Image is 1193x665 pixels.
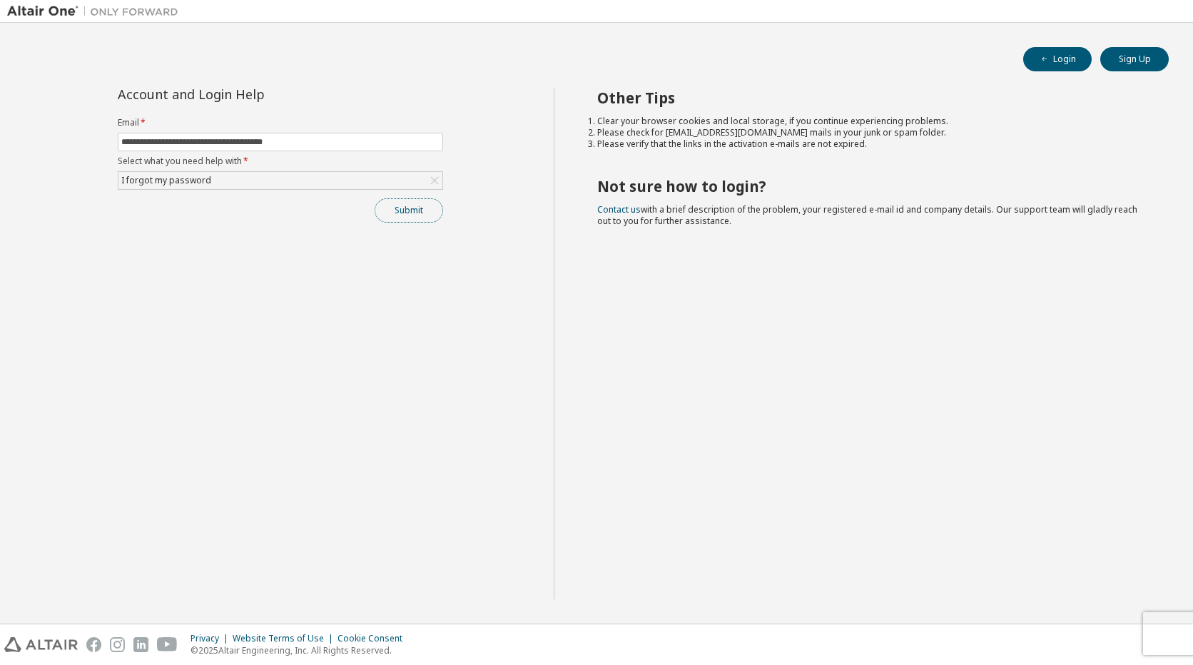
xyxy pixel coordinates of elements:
[1100,47,1169,71] button: Sign Up
[597,203,1137,227] span: with a brief description of the problem, your registered e-mail id and company details. Our suppo...
[1023,47,1092,71] button: Login
[118,88,378,100] div: Account and Login Help
[233,633,337,644] div: Website Terms of Use
[597,203,641,215] a: Contact us
[597,177,1144,196] h2: Not sure how to login?
[597,127,1144,138] li: Please check for [EMAIL_ADDRESS][DOMAIN_NAME] mails in your junk or spam folder.
[597,116,1144,127] li: Clear your browser cookies and local storage, if you continue experiencing problems.
[4,637,78,652] img: altair_logo.svg
[191,644,411,656] p: © 2025 Altair Engineering, Inc. All Rights Reserved.
[597,88,1144,107] h2: Other Tips
[86,637,101,652] img: facebook.svg
[375,198,443,223] button: Submit
[119,173,213,188] div: I forgot my password
[191,633,233,644] div: Privacy
[118,117,443,128] label: Email
[118,156,443,167] label: Select what you need help with
[110,637,125,652] img: instagram.svg
[597,138,1144,150] li: Please verify that the links in the activation e-mails are not expired.
[118,172,442,189] div: I forgot my password
[7,4,186,19] img: Altair One
[133,637,148,652] img: linkedin.svg
[157,637,178,652] img: youtube.svg
[337,633,411,644] div: Cookie Consent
